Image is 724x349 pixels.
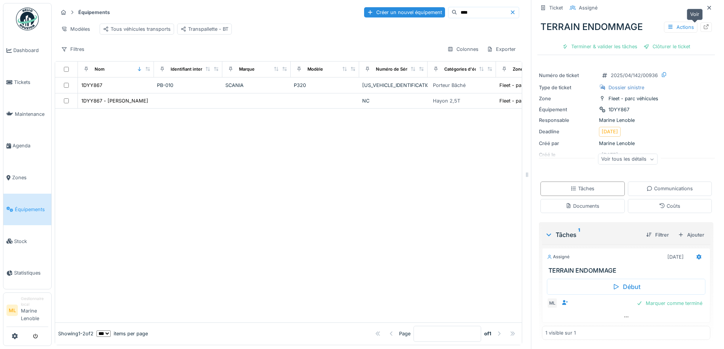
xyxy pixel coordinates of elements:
div: Coûts [659,202,680,210]
div: Tâches [570,185,594,192]
div: Zone [539,95,596,102]
div: [US_VEHICLE_IDENTIFICATION_NUMBER] [362,82,425,89]
li: ML [6,305,18,316]
div: [DATE] [602,128,618,135]
div: Ticket [549,4,563,11]
div: SCANIA [225,82,288,89]
div: Tâches [545,230,640,239]
div: Marine Lenoble [539,140,713,147]
div: Début [547,279,705,295]
a: Maintenance [3,98,51,130]
sup: 1 [578,230,580,239]
div: ML [547,298,558,308]
div: 1DYY867 [81,82,102,89]
div: items per page [97,330,148,337]
div: Marine Lenoble [539,117,713,124]
div: Fleet - parc véhicules [499,82,549,89]
div: Hayon 2,5T [433,97,460,104]
a: ML Gestionnaire localMarine Lenoble [6,296,48,327]
div: Assigné [579,4,597,11]
span: Zones [12,174,48,181]
div: Terminer & valider les tâches [559,41,640,52]
span: Tickets [14,79,48,86]
div: Voir tous les détails [598,154,657,165]
span: Équipements [15,206,48,213]
div: Modèle [307,66,323,73]
div: Documents [566,202,599,210]
a: Équipements [3,194,51,226]
a: Agenda [3,130,51,162]
div: P320 [294,82,356,89]
div: Transpallette - BT [181,25,228,33]
div: 2025/04/142/00936 [611,72,658,79]
div: Deadline [539,128,596,135]
div: 1 visible sur 1 [545,329,576,336]
div: Voir [687,9,703,20]
h3: TERRAIN ENDOMMAGE [548,267,707,274]
div: Assigné [547,254,570,260]
div: [DATE] [667,253,684,261]
a: Tickets [3,66,51,98]
div: Nom [95,66,105,73]
div: Identifiant interne [171,66,208,73]
div: Numéro de Série [376,66,411,73]
div: 1DYY867 [608,106,629,113]
span: Statistiques [14,269,48,276]
div: NC [362,97,425,104]
div: Créé par [539,140,596,147]
div: Filtres [58,44,88,55]
div: Catégories d'équipement [444,66,497,73]
li: Marine Lenoble [21,296,48,325]
div: Communications [646,185,693,192]
div: Modèles [58,24,93,35]
div: Responsable [539,117,596,124]
div: Fleet - parc véhicules [608,95,658,102]
div: PB-010 [157,82,219,89]
strong: of 1 [484,330,491,337]
div: Colonnes [444,44,482,55]
div: Ajouter [675,230,707,240]
span: Dashboard [13,47,48,54]
div: Fleet - parc véhicules [499,97,549,104]
a: Dashboard [3,35,51,66]
div: Type de ticket [539,84,596,91]
img: Badge_color-CXgf-gQk.svg [16,8,39,30]
div: Gestionnaire local [21,296,48,308]
div: Porteur Bâché [433,82,466,89]
div: Clôturer le ticket [640,41,693,52]
a: Zones [3,162,51,194]
div: 1DYY867 - [PERSON_NAME] [81,97,148,104]
div: TERRAIN ENDOMMAGE [537,17,715,37]
div: Créer un nouvel équipement [364,7,445,17]
a: Statistiques [3,257,51,289]
div: Marque [239,66,255,73]
div: Filtrer [643,230,672,240]
div: Numéro de ticket [539,72,596,79]
div: Tous véhicules transports [103,25,171,33]
div: Actions [664,22,697,33]
div: Showing 1 - 2 of 2 [58,330,93,337]
div: Page [399,330,410,337]
a: Stock [3,225,51,257]
span: Stock [14,238,48,245]
div: Marquer comme terminé [634,298,705,308]
div: Zone [513,66,523,73]
strong: Équipements [75,9,113,16]
span: Maintenance [15,111,48,118]
div: Dossier sinistre [608,84,644,91]
div: Équipement [539,106,596,113]
span: Agenda [13,142,48,149]
div: Exporter [483,44,519,55]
